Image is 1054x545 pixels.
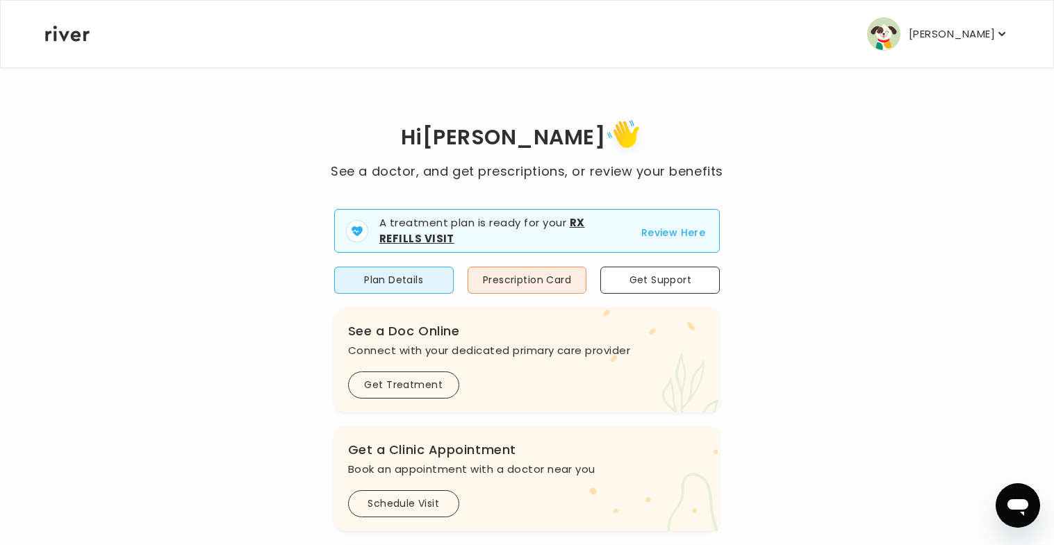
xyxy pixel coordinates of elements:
[348,341,707,360] p: Connect with your dedicated primary care provider
[334,267,454,294] button: Plan Details
[348,490,459,517] button: Schedule Visit
[641,224,706,241] button: Review Here
[379,215,585,246] strong: Rx Refills Visit
[331,115,723,162] h1: Hi [PERSON_NAME]
[867,17,1009,51] button: user avatar[PERSON_NAME]
[348,321,707,341] h3: See a Doc Online
[909,24,995,44] p: [PERSON_NAME]
[348,460,707,479] p: Book an appointment with a doctor near you
[331,162,723,181] p: See a doctor, and get prescriptions, or review your benefits
[996,483,1040,528] iframe: Button to launch messaging window
[348,440,707,460] h3: Get a Clinic Appointment
[379,215,625,246] p: A treatment plan is ready for your
[600,267,720,294] button: Get Support
[867,17,900,51] img: user avatar
[348,371,459,399] button: Get Treatment
[468,267,587,294] button: Prescription Card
